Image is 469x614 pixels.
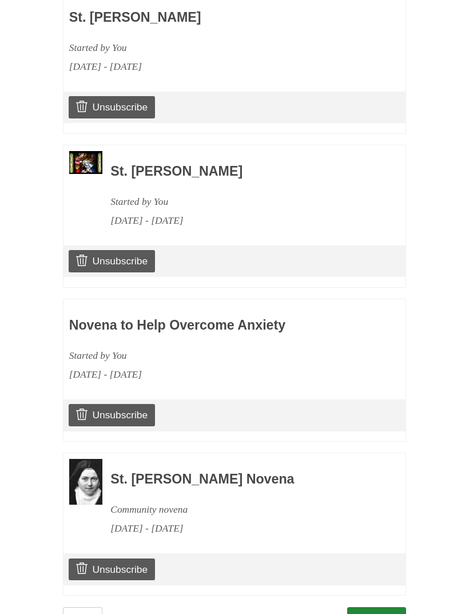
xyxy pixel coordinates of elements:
div: Started by You [69,346,333,365]
div: Started by You [110,192,375,211]
div: Started by You [69,38,333,57]
div: Community novena [110,500,375,519]
h3: St. [PERSON_NAME] [69,10,333,25]
a: Unsubscribe [69,558,155,580]
h3: St. [PERSON_NAME] [110,164,375,179]
h3: Novena to Help Overcome Anxiety [69,318,333,333]
a: Unsubscribe [69,250,155,272]
div: [DATE] - [DATE] [110,519,375,538]
h3: St. [PERSON_NAME] Novena [110,472,375,487]
img: Novena image [69,151,102,174]
div: [DATE] - [DATE] [110,211,375,230]
div: [DATE] - [DATE] [69,57,333,76]
div: [DATE] - [DATE] [69,365,333,384]
a: Unsubscribe [69,96,155,118]
a: Unsubscribe [69,404,155,426]
img: Novena image [69,459,102,505]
